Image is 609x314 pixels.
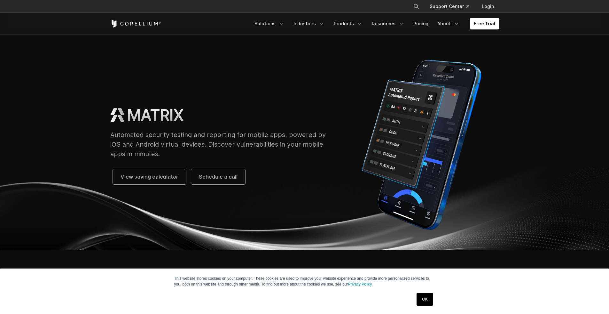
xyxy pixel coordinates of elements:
a: Free Trial [470,18,499,29]
img: MATRIX Logo [110,108,125,122]
button: Search [410,1,422,12]
a: Support Center [425,1,474,12]
h1: MATRIX [127,106,183,125]
a: Industries [290,18,329,29]
span: View saving calculator [121,173,178,181]
a: Schedule a call [191,169,245,184]
a: Corellium Home [110,20,161,28]
a: Products [330,18,367,29]
p: Automated security testing and reporting for mobile apps, powered by iOS and Android virtual devi... [110,130,332,159]
img: Corellium MATRIX automated report on iPhone showing app vulnerability test results across securit... [344,55,499,235]
span: Schedule a call [199,173,238,181]
a: View saving calculator [113,169,186,184]
div: Navigation Menu [251,18,499,29]
a: Solutions [251,18,288,29]
a: Pricing [410,18,432,29]
a: Resources [368,18,408,29]
a: About [433,18,464,29]
a: Login [477,1,499,12]
p: This website stores cookies on your computer. These cookies are used to improve your website expe... [174,276,435,287]
div: Navigation Menu [405,1,499,12]
a: OK [417,293,433,306]
a: Privacy Policy. [348,282,373,286]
